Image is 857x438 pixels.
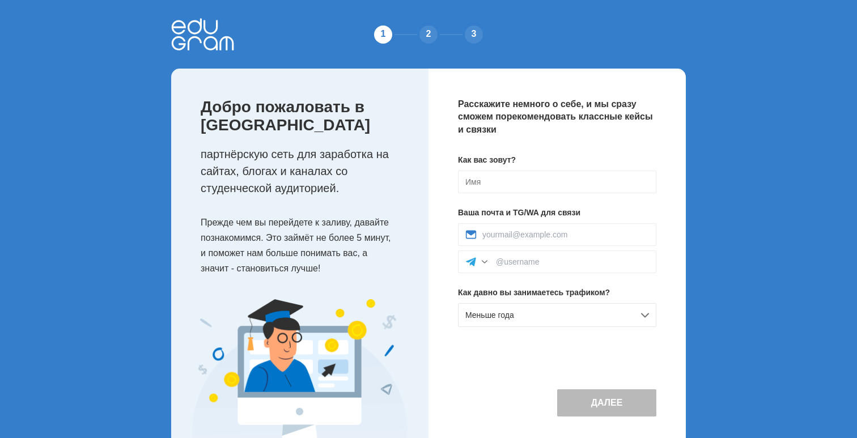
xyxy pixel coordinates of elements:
[372,23,394,46] div: 1
[201,98,406,134] p: Добро пожаловать в [GEOGRAPHIC_DATA]
[458,98,656,136] p: Расскажите немного о себе, и мы сразу сможем порекомендовать классные кейсы и связки
[465,311,514,320] span: Меньше года
[482,230,649,239] input: yourmail@example.com
[201,146,406,197] p: партнёрскую сеть для заработка на сайтах, блогах и каналах со студенческой аудиторией.
[496,257,649,266] input: @username
[458,154,656,166] p: Как вас зовут?
[458,171,656,193] input: Имя
[201,215,406,277] p: Прежде чем вы перейдете к заливу, давайте познакомимся. Это займёт не более 5 минут, и поможет на...
[463,23,485,46] div: 3
[458,287,656,299] p: Как давно вы занимаетесь трафиком?
[458,207,656,219] p: Ваша почта и TG/WA для связи
[417,23,440,46] div: 2
[557,389,656,416] button: Далее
